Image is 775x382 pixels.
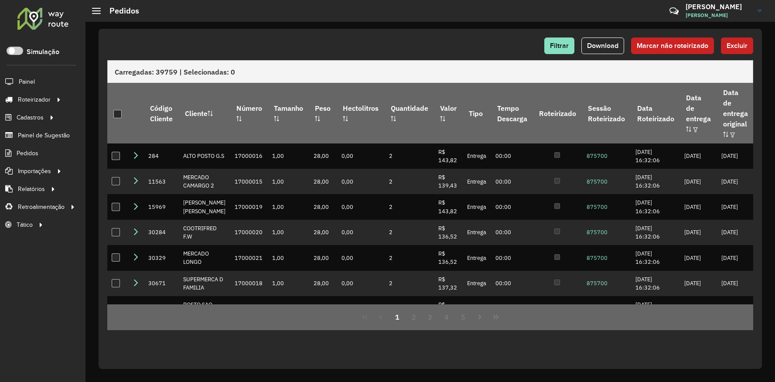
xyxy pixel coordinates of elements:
td: 0,00 [337,169,385,194]
td: 28,00 [309,143,337,169]
th: Valor [434,83,462,143]
span: Excluir [727,42,748,49]
th: Tempo Descarga [491,83,533,143]
span: Pedidos [17,149,38,158]
td: 2 [385,271,434,296]
td: 2 [385,245,434,270]
td: 2 [385,194,434,219]
td: 17000017 [230,296,268,321]
td: [DATE] 16:32:06 [631,143,680,169]
td: ALTO POSTO G.S [179,143,230,169]
td: 2 [385,143,434,169]
td: 0,00 [337,245,385,270]
td: R$ 136,52 [434,220,462,245]
button: Marcar não roteirizado [631,38,714,54]
td: 17000018 [230,271,268,296]
td: SUPERMERCA D FAMILIA [179,271,230,296]
td: [DATE] 16:32:06 [631,220,680,245]
td: [DATE] [680,169,717,194]
td: [DATE] [717,245,754,270]
td: 15969 [144,194,178,219]
td: 00:00 [491,169,533,194]
td: 1,00 [268,169,309,194]
div: Carregadas: 39759 | Selecionadas: 0 [107,60,753,83]
button: 3 [422,309,439,325]
td: 1,00 [268,220,309,245]
button: Last Page [488,309,504,325]
td: 28,00 [309,169,337,194]
span: Download [587,42,618,49]
td: R$ 143,82 [434,296,462,321]
td: 30671 [144,271,178,296]
td: [DATE] 16:32:06 [631,271,680,296]
td: 30284 [144,220,178,245]
td: 2 [385,169,434,194]
td: 28,00 [309,271,337,296]
span: Relatórios [18,184,45,194]
td: [DATE] [717,220,754,245]
span: Painel [19,77,35,86]
th: Roteirizado [533,83,582,143]
td: 00:00 [491,271,533,296]
td: [DATE] [717,143,754,169]
td: R$ 139,43 [434,169,462,194]
span: Cadastros [17,113,44,122]
th: Número [230,83,268,143]
td: POSTO SAO ROQUE [179,296,230,321]
a: 875700 [587,280,608,287]
td: [DATE] [680,194,717,219]
td: MERCADO CAMARGO 2 [179,169,230,194]
td: COOTRIFRED F.W [179,220,230,245]
td: R$ 136,52 [434,245,462,270]
td: R$ 143,82 [434,143,462,169]
a: 875700 [587,152,608,160]
td: [DATE] [680,220,717,245]
td: 17000016 [230,143,268,169]
td: Entrega [463,271,491,296]
td: 28,00 [309,296,337,321]
a: 875700 [587,178,608,185]
td: 2 [385,296,434,321]
td: 1,00 [268,245,309,270]
td: [DATE] 16:32:06 [631,194,680,219]
th: Tipo [463,83,491,143]
td: [DATE] [680,245,717,270]
td: R$ 143,82 [434,194,462,219]
a: 875700 [587,254,608,262]
td: 17000015 [230,169,268,194]
td: Entrega [463,169,491,194]
td: 00:00 [491,296,533,321]
td: [DATE] 16:32:06 [631,245,680,270]
button: 4 [438,309,455,325]
td: 00:00 [491,245,533,270]
td: 30828 [144,296,178,321]
td: [DATE] [680,296,717,321]
th: Data Roteirizado [631,83,680,143]
td: Entrega [463,296,491,321]
span: Filtrar [550,42,569,49]
h2: Pedidos [101,6,139,16]
td: 0,00 [337,220,385,245]
td: [DATE] [680,143,717,169]
th: Hectolitros [337,83,385,143]
td: 11563 [144,169,178,194]
span: Retroalimentação [18,202,65,211]
td: 284 [144,143,178,169]
td: Entrega [463,220,491,245]
td: 00:00 [491,143,533,169]
td: 17000021 [230,245,268,270]
a: 875700 [587,203,608,211]
th: Data de entrega original [717,83,754,143]
th: Cliente [179,83,230,143]
td: [DATE] 16:32:06 [631,169,680,194]
button: 5 [455,309,471,325]
td: 28,00 [309,194,337,219]
td: 1,00 [268,296,309,321]
button: Download [581,38,624,54]
span: Tático [17,220,33,229]
span: Importações [18,167,51,176]
td: 0,00 [337,271,385,296]
th: Sessão Roteirizado [582,83,631,143]
td: 0,00 [337,194,385,219]
td: MERCADO LONGO [179,245,230,270]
